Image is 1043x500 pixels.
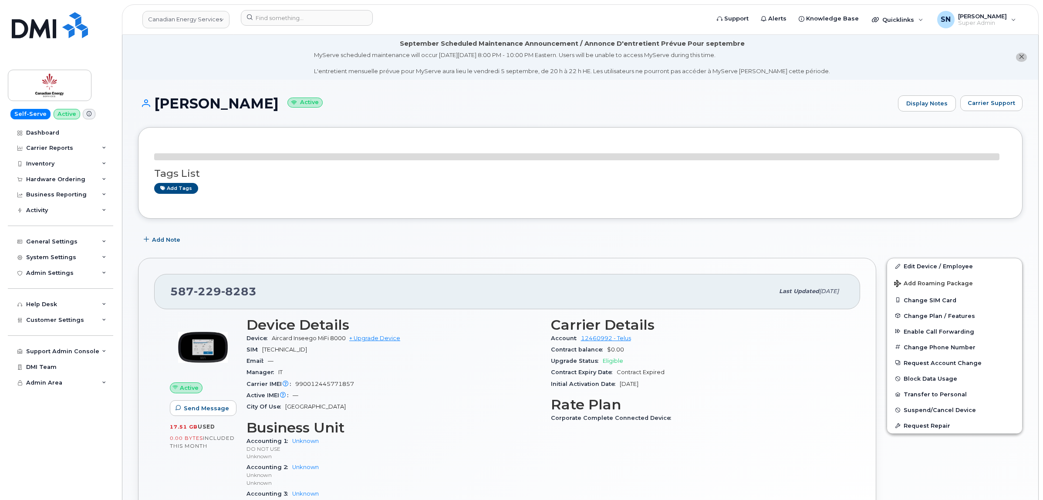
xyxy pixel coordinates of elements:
span: 17.51 GB [170,424,198,430]
h3: Device Details [246,317,540,333]
span: used [198,423,215,430]
span: [DATE] [819,288,839,294]
button: Carrier Support [960,95,1023,111]
span: 990012445771857 [295,381,354,387]
span: included this month [170,435,235,449]
a: Add tags [154,183,198,194]
span: 229 [194,285,221,298]
span: Accounting 1 [246,438,292,444]
button: Change Phone Number [887,339,1022,355]
p: Unknown [246,471,540,479]
span: [TECHNICAL_ID] [262,346,307,353]
p: DO NOT USE [246,445,540,453]
h3: Carrier Details [551,317,845,333]
button: Change Plan / Features [887,308,1022,324]
span: Aircard Inseego MiFi 8000 [272,335,346,341]
p: Unknown [246,479,540,486]
button: Block Data Usage [887,371,1022,386]
button: Request Account Change [887,355,1022,371]
span: Email [246,358,268,364]
span: Contract balance [551,346,607,353]
span: Change Plan / Features [904,312,975,319]
span: Add Roaming Package [894,280,973,288]
a: Edit Device / Employee [887,258,1022,274]
span: — [293,392,298,399]
span: 587 [170,285,257,298]
span: 0.00 Bytes [170,435,203,441]
span: Send Message [184,404,229,412]
button: Add Roaming Package [887,274,1022,292]
div: September Scheduled Maintenance Announcement / Annonce D'entretient Prévue Pour septembre [400,39,745,48]
span: Contract Expired [617,369,665,375]
button: Transfer to Personal [887,386,1022,402]
span: Eligible [603,358,623,364]
span: Initial Activation Date [551,381,620,387]
span: Account [551,335,581,341]
img: image20231002-4137094-o2pmbx.jpeg [177,321,229,374]
a: Display Notes [898,95,956,112]
button: Change SIM Card [887,292,1022,308]
button: close notification [1016,53,1027,62]
button: Enable Call Forwarding [887,324,1022,339]
p: Unknown [246,453,540,460]
h3: Tags List [154,168,1006,179]
button: Suspend/Cancel Device [887,402,1022,418]
span: [DATE] [620,381,638,387]
span: Enable Call Forwarding [904,328,974,334]
span: Device [246,335,272,341]
button: Send Message [170,400,236,416]
small: Active [287,98,323,108]
span: Active [180,384,199,392]
span: SIM [246,346,262,353]
span: $0.00 [607,346,624,353]
span: Accounting 3 [246,490,292,497]
a: 12460992 - Telus [581,335,631,341]
span: — [268,358,273,364]
h1: [PERSON_NAME] [138,96,894,111]
a: Unknown [292,438,319,444]
span: Suspend/Cancel Device [904,407,976,413]
span: Contract Expiry Date [551,369,617,375]
span: Last updated [779,288,819,294]
a: Unknown [292,464,319,470]
h3: Business Unit [246,420,540,436]
button: Add Note [138,232,188,247]
span: [GEOGRAPHIC_DATA] [285,403,346,410]
span: Upgrade Status [551,358,603,364]
button: Request Repair [887,418,1022,433]
h3: Rate Plan [551,397,845,412]
span: 8283 [221,285,257,298]
span: Carrier IMEI [246,381,295,387]
a: Unknown [292,490,319,497]
span: IT [278,369,283,375]
span: Add Note [152,236,180,244]
span: Manager [246,369,278,375]
span: Accounting 2 [246,464,292,470]
span: Carrier Support [968,99,1015,107]
a: + Upgrade Device [349,335,400,341]
span: Active IMEI [246,392,293,399]
span: City Of Use [246,403,285,410]
span: Corporate Complete Connected Device [551,415,675,421]
div: MyServe scheduled maintenance will occur [DATE][DATE] 8:00 PM - 10:00 PM Eastern. Users will be u... [314,51,830,75]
